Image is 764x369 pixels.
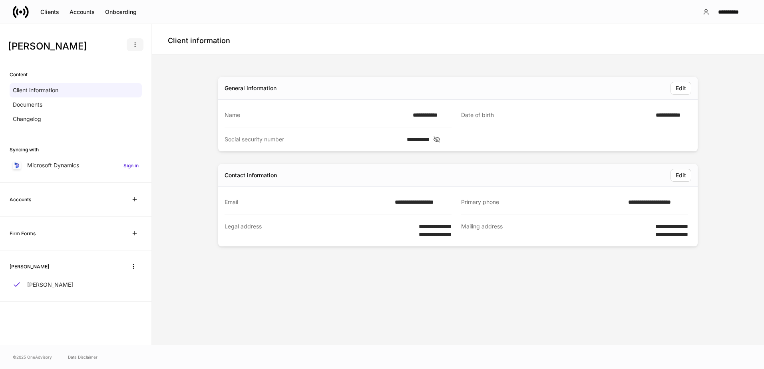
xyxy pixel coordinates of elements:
p: Changelog [13,115,41,123]
div: Clients [40,9,59,15]
a: Documents [10,97,142,112]
div: Edit [676,173,686,178]
p: Client information [13,86,58,94]
a: Changelog [10,112,142,126]
div: Contact information [225,171,277,179]
img: sIOyOZvWb5kUEAwh5D03bPzsWHrUXBSdsWHDhg8Ma8+nBQBvlija69eFAv+snJUCyn8AqO+ElBnIpgMAAAAASUVORK5CYII= [14,162,20,169]
button: Onboarding [100,6,142,18]
div: Accounts [70,9,95,15]
div: Name [225,111,408,119]
div: Onboarding [105,9,137,15]
div: Edit [676,85,686,91]
div: Email [225,198,390,206]
button: Accounts [64,6,100,18]
p: [PERSON_NAME] [27,281,73,289]
h4: Client information [168,36,230,46]
a: Data Disclaimer [68,354,97,360]
a: Microsoft DynamicsSign in [10,158,142,173]
h6: Accounts [10,196,31,203]
button: Edit [670,82,691,95]
h6: Content [10,71,28,78]
div: Legal address [225,222,399,238]
h6: Sign in [123,162,139,169]
div: Social security number [225,135,402,143]
p: Microsoft Dynamics [27,161,79,169]
div: Date of birth [461,111,651,119]
div: General information [225,84,277,92]
button: Edit [670,169,691,182]
h6: Syncing with [10,146,39,153]
h6: [PERSON_NAME] [10,263,49,270]
button: Clients [35,6,64,18]
h3: [PERSON_NAME] [8,40,123,53]
h6: Firm Forms [10,230,36,237]
div: Primary phone [461,198,623,206]
span: © 2025 OneAdvisory [13,354,52,360]
p: Documents [13,101,42,109]
div: Mailing address [461,222,636,238]
a: Client information [10,83,142,97]
a: [PERSON_NAME] [10,278,142,292]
